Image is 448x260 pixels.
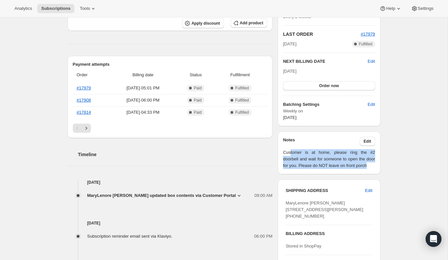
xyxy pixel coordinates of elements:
[235,110,249,115] span: Fulfilled
[73,124,267,133] nav: Pagination
[194,98,202,103] span: Paid
[37,4,74,13] button: Subscriptions
[283,101,368,108] h6: Batching Settings
[283,58,368,65] h2: NEXT BILLING DATE
[286,244,321,248] span: Stored in ShopPay
[191,21,220,26] span: Apply discount
[111,97,175,104] span: [DATE] · 06:00 PM
[87,234,173,239] span: Subscription reminder email sent via Klaviyo.
[82,124,91,133] button: Next
[283,41,296,47] span: [DATE]
[319,83,339,88] span: Order now
[80,6,90,11] span: Tools
[283,31,361,37] h2: LAST ORDER
[194,110,202,115] span: Paid
[68,179,273,186] h4: [DATE]
[73,68,110,82] th: Order
[179,72,213,78] span: Status
[364,139,371,144] span: Edit
[361,32,375,36] a: #17979
[76,4,100,13] button: Tools
[14,6,32,11] span: Analytics
[283,69,296,74] span: [DATE]
[283,149,375,169] span: Customer is at home, please ring the #2 doorbell and wait for someone to open the door for you. P...
[87,192,236,199] span: MaryLenore [PERSON_NAME] updated box contents via Customer Portal
[87,192,242,199] button: MaryLenore [PERSON_NAME] updated box contents via Customer Portal
[77,98,91,103] a: #17908
[182,18,224,28] button: Apply discount
[217,72,263,78] span: Fulfillment
[77,110,91,115] a: #17814
[111,109,175,116] span: [DATE] · 04:33 PM
[364,99,379,110] button: Edit
[235,98,249,103] span: Fulfilled
[194,85,202,91] span: Paid
[426,231,441,247] div: Open Intercom Messenger
[360,137,375,146] button: Edit
[368,101,375,108] span: Edit
[418,6,434,11] span: Settings
[359,41,372,47] span: Fulfilled
[111,72,175,78] span: Billing date
[111,85,175,91] span: [DATE] · 05:01 PM
[41,6,70,11] span: Subscriptions
[283,108,375,114] span: Weekly on
[68,220,273,226] h4: [DATE]
[365,187,372,194] span: Edit
[361,185,376,196] button: Edit
[78,151,273,158] h2: Timeline
[407,4,437,13] button: Settings
[240,20,263,26] span: Add product
[77,85,91,90] a: #17979
[231,18,267,28] button: Add product
[376,4,406,13] button: Help
[254,233,273,240] span: 06:00 PM
[11,4,36,13] button: Analytics
[283,81,375,90] button: Order now
[283,137,360,146] h3: Notes
[286,230,372,237] h3: BILLING ADDRESS
[254,192,272,199] span: 09:00 AM
[73,61,267,68] h2: Payment attempts
[286,201,363,219] span: MaryLenore [PERSON_NAME] [STREET_ADDRESS][PERSON_NAME] [PHONE_NUMBER]
[235,85,249,91] span: Fulfilled
[386,6,395,11] span: Help
[286,187,365,194] h3: SHIPPING ADDRESS
[361,31,375,37] button: #17979
[283,115,296,120] span: [DATE]
[368,58,375,65] button: Edit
